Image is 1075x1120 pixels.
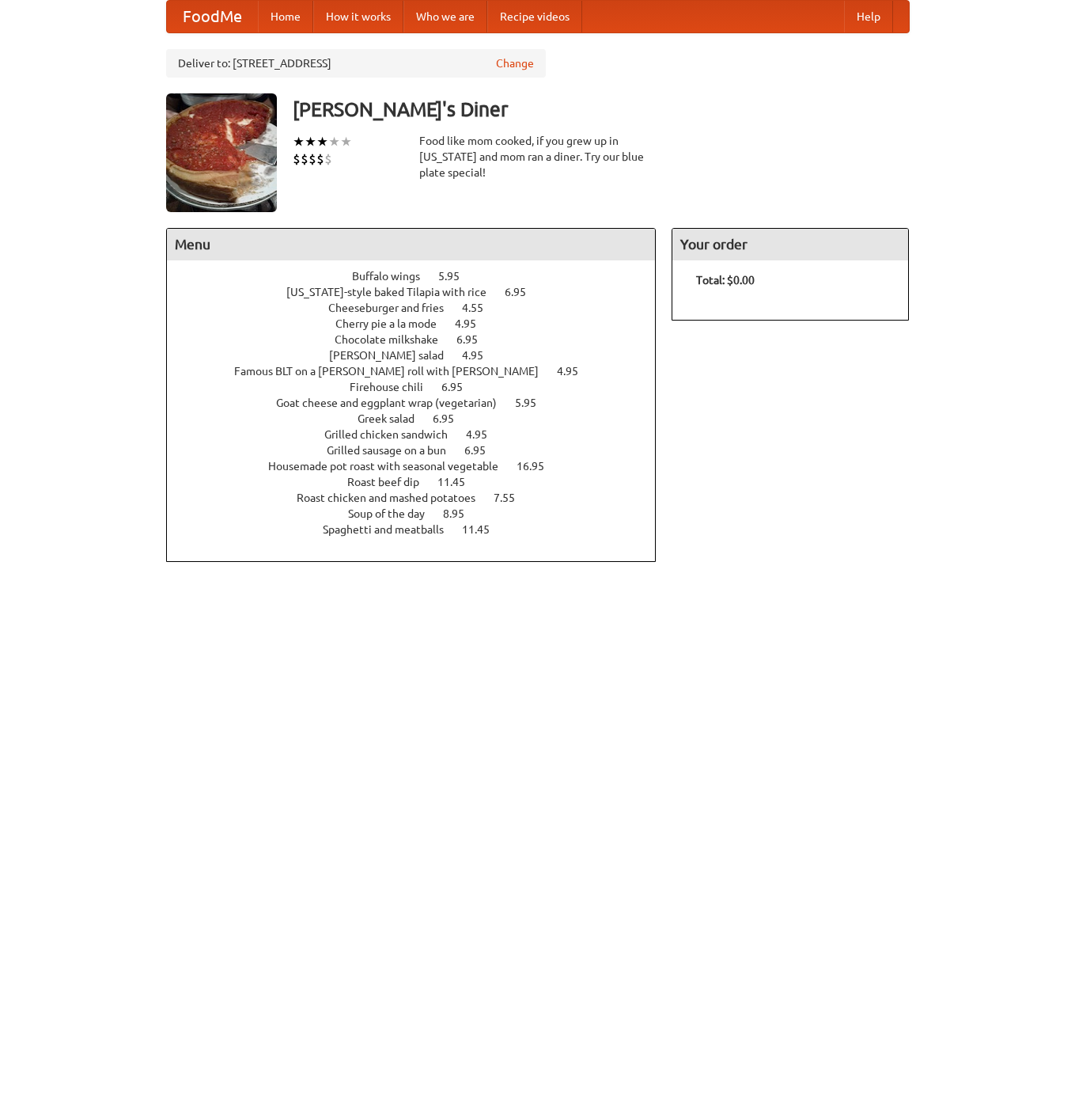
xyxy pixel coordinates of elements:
[455,317,492,330] span: 4.95
[234,365,608,378] a: Famous BLT on a [PERSON_NAME] roll with [PERSON_NAME] 4.95
[350,381,492,393] a: Firehouse chili 6.95
[352,270,489,283] a: Buffalo wings 5.95
[696,274,755,287] b: Total: $0.00
[466,428,503,441] span: 4.95
[557,365,594,378] span: 4.95
[293,150,301,168] li: $
[494,492,531,504] span: 7.55
[324,428,517,441] a: Grilled chicken sandwich 4.95
[327,444,515,457] a: Grilled sausage on a bun 6.95
[329,349,460,362] span: [PERSON_NAME] salad
[268,460,573,473] a: Housemade pot roast with seasonal vegetable 16.95
[297,492,491,504] span: Roast chicken and mashed potatoes
[166,93,277,212] img: angular.jpg
[517,460,560,473] span: 16.95
[672,229,908,260] h4: Your order
[234,365,555,378] span: Famous BLT on a [PERSON_NAME] roll with [PERSON_NAME]
[324,428,464,441] span: Grilled chicken sandwich
[496,55,534,71] a: Change
[324,150,332,168] li: $
[305,133,316,150] li: ★
[403,1,487,32] a: Who we are
[293,93,910,125] h3: [PERSON_NAME]'s Diner
[297,492,544,504] a: Roast chicken and mashed potatoes 7.55
[437,476,481,488] span: 11.45
[167,1,258,32] a: FoodMe
[328,133,340,150] li: ★
[316,150,324,168] li: $
[258,1,313,32] a: Home
[327,444,462,457] span: Grilled sausage on a bun
[335,333,507,346] a: Chocolate milkshake 6.95
[443,507,480,520] span: 8.95
[433,412,470,425] span: 6.95
[313,1,403,32] a: How it works
[515,397,552,409] span: 5.95
[293,133,305,150] li: ★
[419,133,657,180] div: Food like mom cooked, if you grew up in [US_STATE] and mom ran a diner. Try our blue plate special!
[308,150,316,168] li: $
[286,286,555,298] a: [US_STATE]-style baked Tilapia with rice 6.95
[462,523,505,536] span: 11.45
[329,349,513,362] a: [PERSON_NAME] salad 4.95
[335,317,505,330] a: Cherry pie a la mode 4.95
[323,523,460,536] span: Spaghetti and meatballs
[464,444,502,457] span: 6.95
[456,333,494,346] span: 6.95
[844,1,893,32] a: Help
[462,302,499,314] span: 4.55
[276,397,513,409] span: Goat cheese and eggplant wrap (vegetarian)
[358,412,483,425] a: Greek salad 6.95
[167,229,656,260] h4: Menu
[347,476,494,488] a: Roast beef dip 11.45
[335,317,452,330] span: Cherry pie a la mode
[328,302,460,314] span: Cheeseburger and fries
[348,507,441,520] span: Soup of the day
[335,333,454,346] span: Chocolate milkshake
[350,381,439,393] span: Firehouse chili
[323,523,519,536] a: Spaghetti and meatballs 11.45
[358,412,430,425] span: Greek salad
[438,270,475,283] span: 5.95
[347,476,435,488] span: Roast beef dip
[316,133,328,150] li: ★
[328,302,513,314] a: Cheeseburger and fries 4.55
[268,460,514,473] span: Housemade pot roast with seasonal vegetable
[166,49,546,78] div: Deliver to: [STREET_ADDRESS]
[301,150,308,168] li: $
[441,381,479,393] span: 6.95
[487,1,582,32] a: Recipe videos
[286,286,502,298] span: [US_STATE]-style baked Tilapia with rice
[348,507,494,520] a: Soup of the day 8.95
[340,133,352,150] li: ★
[505,286,542,298] span: 6.95
[462,349,499,362] span: 4.95
[276,397,566,409] a: Goat cheese and eggplant wrap (vegetarian) 5.95
[352,270,436,283] span: Buffalo wings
